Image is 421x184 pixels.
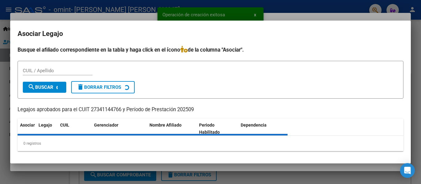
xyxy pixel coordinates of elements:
span: Gerenciador [94,123,118,127]
button: Borrar Filtros [71,81,135,93]
mat-icon: delete [77,83,84,91]
span: Dependencia [241,123,267,127]
div: 0 registros [18,136,403,151]
datatable-header-cell: Nombre Afiliado [147,119,197,139]
div: Open Intercom Messenger [400,163,415,178]
p: Legajos aprobados para el CUIT 27341144766 y Período de Prestación 202509 [18,106,403,114]
h2: Asociar Legajo [18,28,403,40]
span: Periodo Habilitado [199,123,220,135]
button: Buscar [23,82,66,93]
span: CUIL [60,123,69,127]
span: Asociar [20,123,35,127]
mat-icon: search [28,83,35,91]
datatable-header-cell: Dependencia [238,119,288,139]
datatable-header-cell: Legajo [36,119,58,139]
datatable-header-cell: CUIL [58,119,92,139]
span: Nombre Afiliado [149,123,182,127]
datatable-header-cell: Periodo Habilitado [197,119,238,139]
datatable-header-cell: Asociar [18,119,36,139]
h4: Busque el afiliado correspondiente en la tabla y haga click en el ícono de la columna "Asociar". [18,46,403,54]
span: Buscar [28,84,53,90]
span: Legajo [39,123,52,127]
datatable-header-cell: Gerenciador [92,119,147,139]
span: Borrar Filtros [77,84,121,90]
